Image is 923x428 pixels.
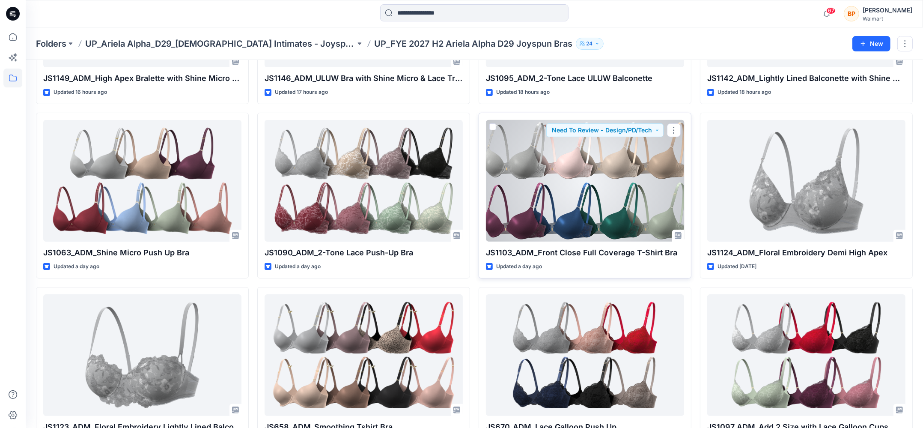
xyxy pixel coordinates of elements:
p: Updated a day ago [496,262,542,271]
div: BP [844,6,859,21]
a: JS658_ADM_Smoothing Tshirt Bra [265,294,463,416]
button: 24 [576,38,604,50]
p: Updated 18 hours ago [496,88,550,97]
div: Walmart [863,15,912,22]
a: JS1103_ADM_Front Close Full Coverage T-Shirt Bra [486,120,684,242]
p: Updated a day ago [275,262,321,271]
a: JS1124_ADM_Floral Embroidery Demi High Apex [707,120,905,242]
p: Updated 17 hours ago [275,88,328,97]
p: Updated a day ago [54,262,99,271]
a: JS1123_ADM_Floral Embroidery Lightly Lined Balconette [43,294,241,416]
a: JS1063_ADM_Shine Micro Push Up Bra [43,120,241,242]
p: JS1063_ADM_Shine Micro Push Up Bra [43,247,241,259]
p: UP_FYE 2027 H2 Ariela Alpha D29 Joyspun Bras [374,38,572,50]
p: Updated 18 hours ago [718,88,771,97]
button: New [852,36,890,51]
p: Updated [DATE] [718,262,756,271]
p: 24 [587,39,593,48]
p: JS1095_ADM_2-Tone Lace ULUW Balconette [486,72,684,84]
a: JS1097_ADM_Add 2 Size with Lace Galloon Cups [707,294,905,416]
p: JS1146_ADM_ULUW Bra with Shine Micro & Lace Trim [265,72,463,84]
p: Updated 16 hours ago [54,88,107,97]
p: JS1124_ADM_Floral Embroidery Demi High Apex [707,247,905,259]
a: UP_Ariela Alpha_D29_[DEMOGRAPHIC_DATA] Intimates - Joyspun [85,38,355,50]
p: JS1090_ADM_2-Tone Lace Push-Up Bra [265,247,463,259]
p: JS1142_ADM_Lightly Lined Balconette with Shine Micro & Lace Trim [707,72,905,84]
p: JS1103_ADM_Front Close Full Coverage T-Shirt Bra [486,247,684,259]
span: 67 [826,7,836,14]
a: Folders [36,38,66,50]
div: [PERSON_NAME] [863,5,912,15]
p: JS1149_ADM_High Apex Bralette with Shine Micro & Lace Trim [43,72,241,84]
a: JS1090_ADM_2-Tone Lace Push-Up Bra [265,120,463,242]
a: JS670_ADM_Lace Galloon Push Up [486,294,684,416]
